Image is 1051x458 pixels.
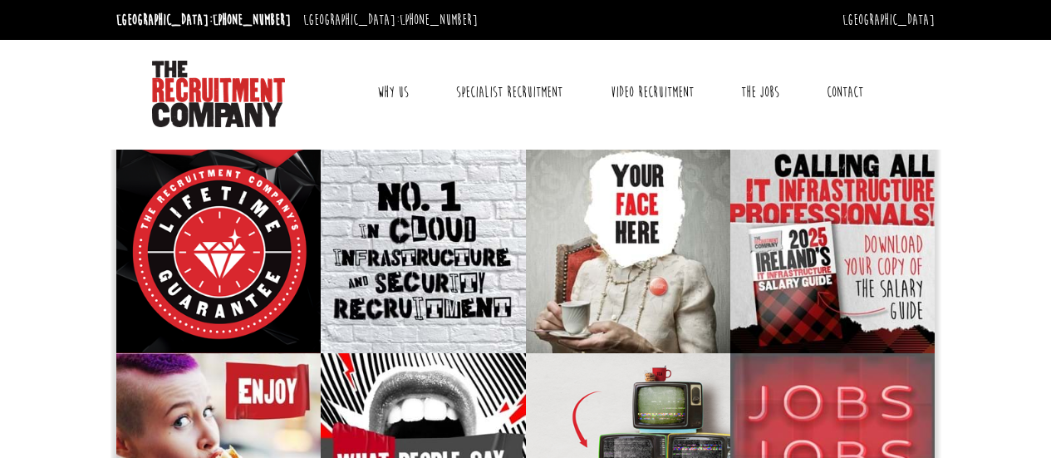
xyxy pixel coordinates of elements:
[152,61,285,127] img: The Recruitment Company
[400,11,478,29] a: [PHONE_NUMBER]
[814,71,876,113] a: Contact
[365,71,421,113] a: Why Us
[842,11,935,29] a: [GEOGRAPHIC_DATA]
[299,7,482,33] li: [GEOGRAPHIC_DATA]:
[213,11,291,29] a: [PHONE_NUMBER]
[112,7,295,33] li: [GEOGRAPHIC_DATA]:
[598,71,706,113] a: Video Recruitment
[729,71,792,113] a: The Jobs
[444,71,575,113] a: Specialist Recruitment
